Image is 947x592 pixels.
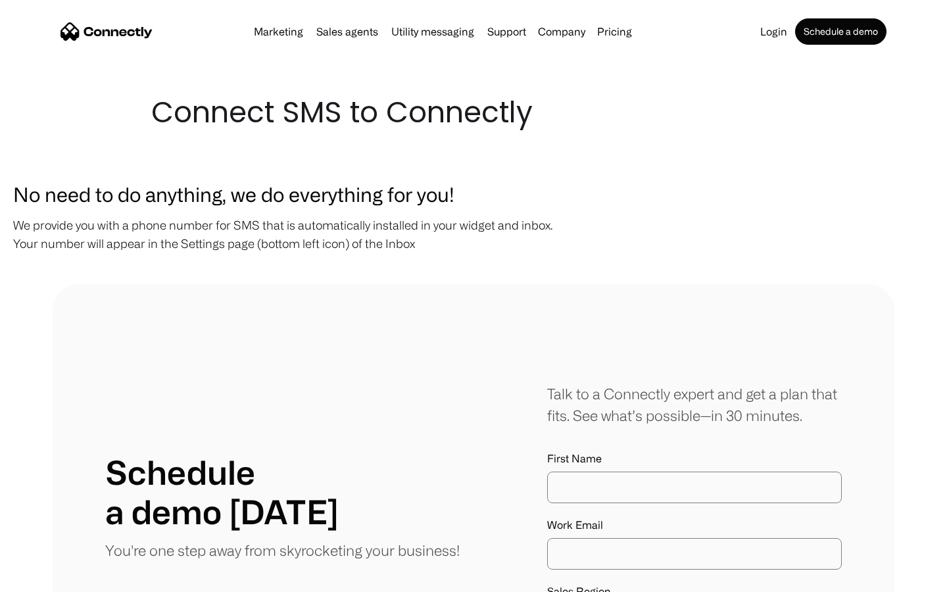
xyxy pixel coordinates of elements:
label: First Name [547,453,842,465]
a: Login [755,26,792,37]
label: Work Email [547,519,842,531]
a: Schedule a demo [795,18,886,45]
p: ‍ [13,259,934,278]
a: Marketing [249,26,308,37]
h1: Connect SMS to Connectly [151,92,796,133]
div: Company [538,22,585,41]
h1: Schedule a demo [DATE] [105,453,339,531]
p: You're one step away from skyrocketing your business! [105,539,460,561]
ul: Language list [26,569,79,587]
a: Pricing [592,26,637,37]
h3: No need to do anything, we do everything for you! [13,179,934,209]
a: Sales agents [311,26,383,37]
a: Support [482,26,531,37]
p: We provide you with a phone number for SMS that is automatically installed in your widget and inb... [13,216,934,253]
aside: Language selected: English [13,569,79,587]
a: Utility messaging [386,26,479,37]
div: Talk to a Connectly expert and get a plan that fits. See what’s possible—in 30 minutes. [547,383,842,426]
